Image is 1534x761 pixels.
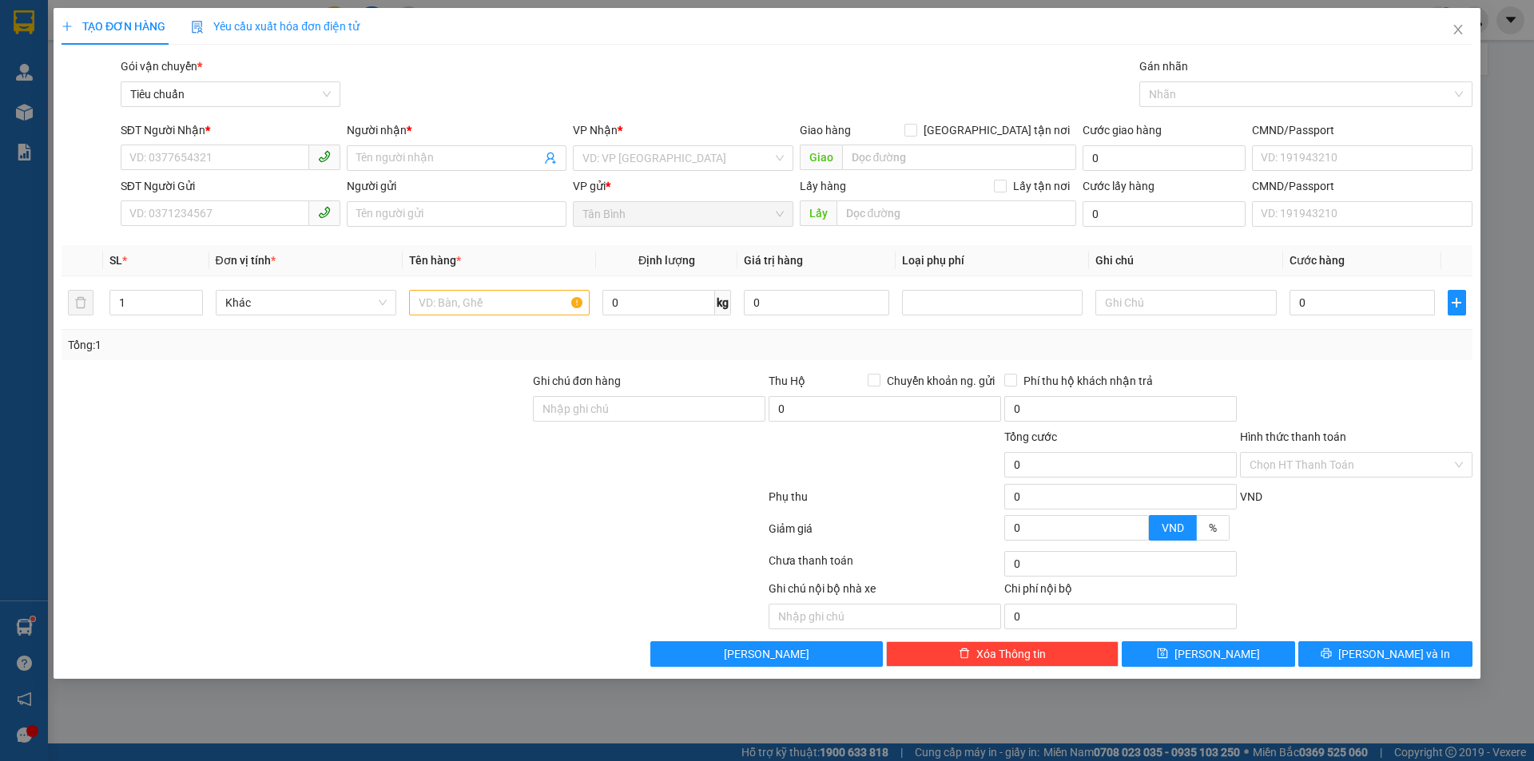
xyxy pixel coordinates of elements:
[917,121,1076,139] span: [GEOGRAPHIC_DATA] tận nơi
[800,200,837,226] span: Lấy
[225,291,387,315] span: Khác
[1096,290,1277,315] input: Ghi Chú
[1240,430,1346,443] label: Hình thức thanh toán
[1452,23,1464,36] span: close
[769,375,805,387] span: Thu Hộ
[68,336,592,354] div: Tổng: 1
[1004,580,1237,604] div: Chi phí nội bộ
[837,200,1076,226] input: Dọc đường
[121,177,340,195] div: SĐT Người Gửi
[1252,121,1472,139] div: CMND/Passport
[121,60,202,73] span: Gói vận chuyển
[533,375,621,387] label: Ghi chú đơn hàng
[638,254,695,267] span: Định lượng
[583,202,784,226] span: Tân Bình
[744,290,889,315] input: 0
[1083,145,1246,171] input: Cước giao hàng
[1017,372,1159,390] span: Phí thu hộ khách nhận trả
[533,396,765,422] input: Ghi chú đơn hàng
[347,121,566,139] div: Người nhận
[880,372,1001,390] span: Chuyển khoản ng. gửi
[800,145,842,170] span: Giao
[887,641,1119,667] button: deleteXóa Thông tin
[976,645,1046,663] span: Xóa Thông tin
[1004,430,1057,443] span: Tổng cước
[1139,60,1188,73] label: Gán nhãn
[1240,490,1262,503] span: VND
[545,152,558,164] span: user-add
[769,580,1001,604] div: Ghi chú nội bộ nhà xe
[800,124,851,137] span: Giao hàng
[1252,177,1472,195] div: CMND/Passport
[896,245,1089,276] th: Loại phụ phí
[842,145,1076,170] input: Dọc đường
[744,254,803,267] span: Giá trị hàng
[651,641,884,667] button: [PERSON_NAME]
[1122,641,1295,667] button: save[PERSON_NAME]
[1299,641,1472,667] button: printer[PERSON_NAME] và In
[1083,180,1154,192] label: Cước lấy hàng
[347,177,566,195] div: Người gửi
[216,254,276,267] span: Đơn vị tính
[318,150,331,163] span: phone
[1436,8,1480,53] button: Close
[1162,521,1184,534] span: VND
[769,604,1001,629] input: Nhập ghi chú
[715,290,731,315] span: kg
[1321,648,1332,660] span: printer
[800,180,846,192] span: Lấy hàng
[1090,245,1283,276] th: Ghi chú
[130,82,331,106] span: Tiêu chuẩn
[1083,201,1246,227] input: Cước lấy hàng
[1338,645,1450,663] span: [PERSON_NAME] và In
[121,121,340,139] div: SĐT Người Nhận
[767,552,1003,580] div: Chưa thanh toán
[409,254,461,267] span: Tên hàng
[1448,290,1465,315] button: plus
[62,21,73,32] span: plus
[191,20,360,33] span: Yêu cầu xuất hóa đơn điện tử
[1083,124,1162,137] label: Cước giao hàng
[574,124,618,137] span: VP Nhận
[68,290,93,315] button: delete
[574,177,793,195] div: VP gửi
[110,254,123,267] span: SL
[318,206,331,219] span: phone
[191,21,204,34] img: icon
[1007,177,1076,195] span: Lấy tận nơi
[1158,648,1169,660] span: save
[767,520,1003,548] div: Giảm giá
[1449,296,1464,309] span: plus
[959,648,970,660] span: delete
[725,645,810,663] span: [PERSON_NAME]
[1290,254,1345,267] span: Cước hàng
[409,290,590,315] input: VD: Bàn, Ghế
[1175,645,1261,663] span: [PERSON_NAME]
[767,488,1003,516] div: Phụ thu
[1209,521,1217,534] span: %
[62,20,165,33] span: TẠO ĐƠN HÀNG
